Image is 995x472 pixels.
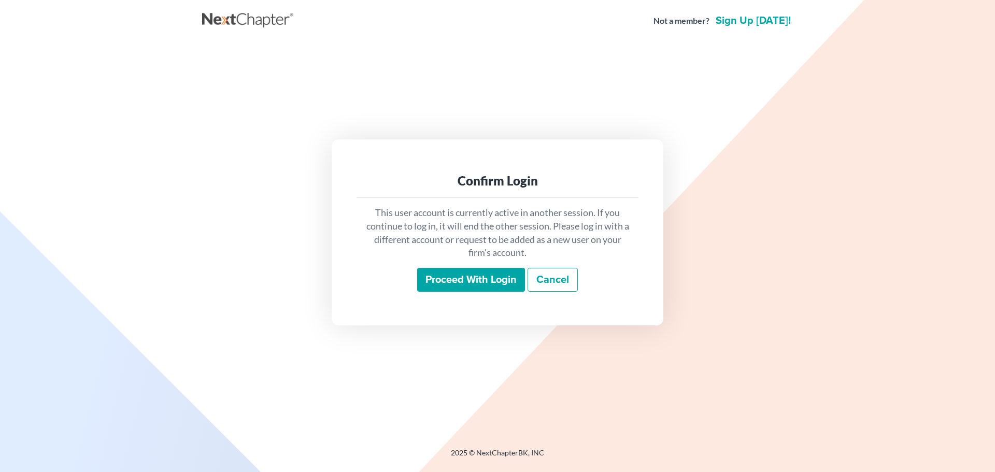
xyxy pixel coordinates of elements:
[365,173,630,189] div: Confirm Login
[653,15,709,27] strong: Not a member?
[528,268,578,292] a: Cancel
[417,268,525,292] input: Proceed with login
[365,206,630,260] p: This user account is currently active in another session. If you continue to log in, it will end ...
[202,448,793,466] div: 2025 © NextChapterBK, INC
[714,16,793,26] a: Sign up [DATE]!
